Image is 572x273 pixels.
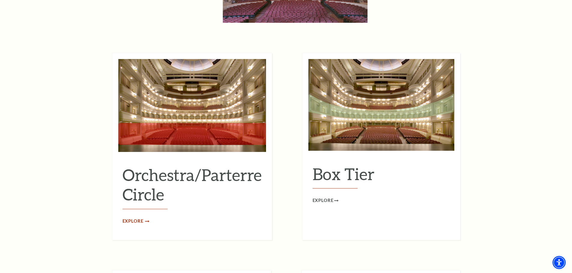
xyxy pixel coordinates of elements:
[552,256,566,269] div: Accessibility Menu
[123,218,144,225] span: Explore
[313,164,450,189] h2: Box Tier
[118,59,266,152] img: Orchestra/Parterre Circle
[313,197,334,204] span: Explore
[123,165,262,209] h2: Orchestra/Parterre Circle
[313,197,338,204] a: Explore
[308,59,454,151] img: Box Tier
[123,218,148,225] a: Explore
